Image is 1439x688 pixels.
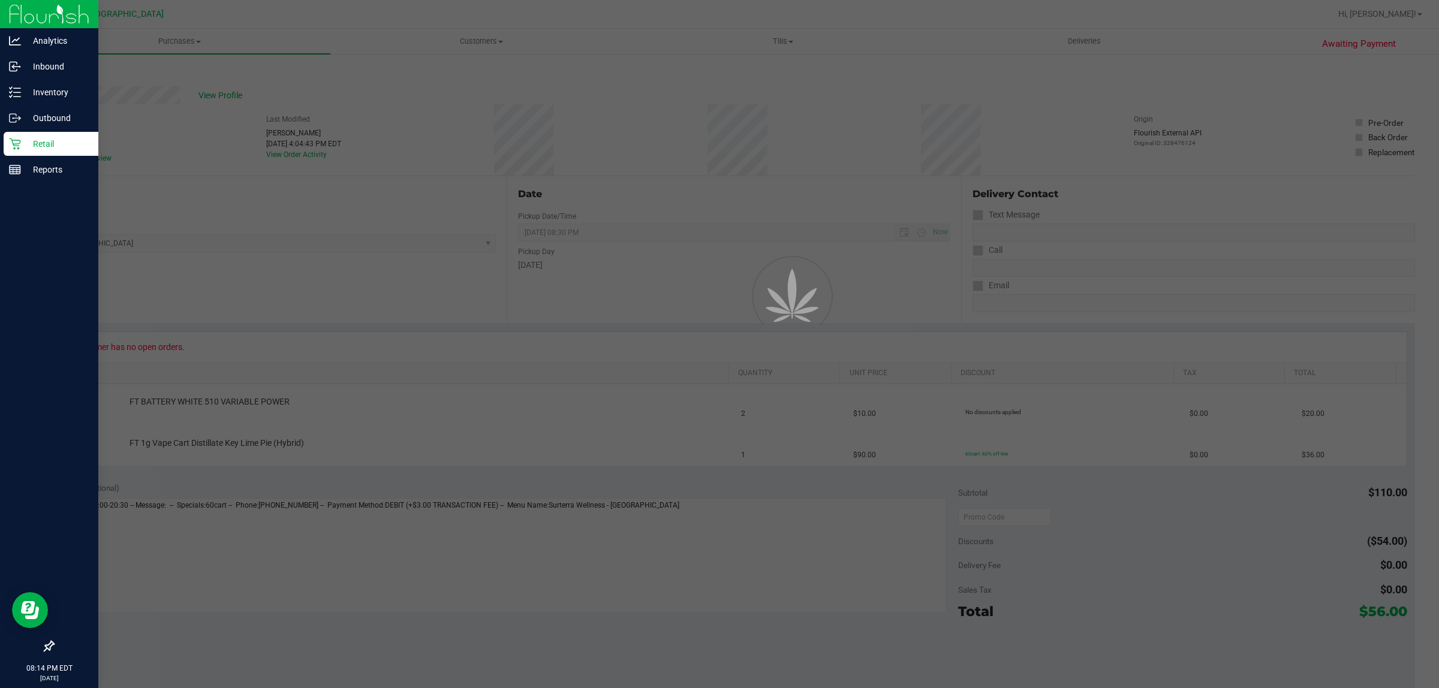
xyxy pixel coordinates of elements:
p: Reports [21,162,93,177]
p: Retail [21,137,93,151]
inline-svg: Inventory [9,86,21,98]
p: [DATE] [5,674,93,683]
p: 08:14 PM EDT [5,663,93,674]
inline-svg: Reports [9,164,21,176]
p: Inbound [21,59,93,74]
inline-svg: Retail [9,138,21,150]
inline-svg: Analytics [9,35,21,47]
iframe: Resource center [12,592,48,628]
p: Outbound [21,111,93,125]
p: Inventory [21,85,93,99]
inline-svg: Outbound [9,112,21,124]
p: Analytics [21,34,93,48]
inline-svg: Inbound [9,61,21,73]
